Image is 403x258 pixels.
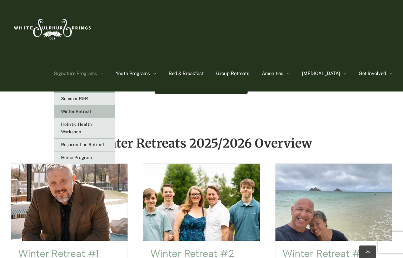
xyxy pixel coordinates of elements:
[11,164,128,241] a: Winter Retreat #1
[54,118,115,139] a: Holistic Health Workshop
[169,71,204,76] span: Bed & Breakfast
[116,56,156,91] a: Youth Programs
[116,71,150,76] span: Youth Programs
[302,71,340,76] span: [MEDICAL_DATA]
[262,71,283,76] span: Amenities
[11,11,93,45] img: White Sulphur Springs Logo
[216,56,249,91] a: Group Retreats
[54,105,115,118] a: Winter Retreat
[54,56,103,91] a: Signature Programs
[54,139,115,152] a: Resurrection Retreat
[61,122,92,134] span: Holistic Health Workshop
[169,56,204,91] a: Bed & Breakfast
[302,56,346,91] a: [MEDICAL_DATA]
[61,155,92,160] span: Horse Program
[143,164,260,241] a: Winter Retreat #2
[275,164,392,241] a: Winter Retreat #3
[54,93,115,105] a: Summer R&R
[262,56,289,91] a: Amenities
[216,71,249,76] span: Group Retreats
[359,56,392,91] a: Get Involved
[54,152,115,164] a: Horse Program
[61,142,104,147] span: Resurrection Retreat
[11,137,392,150] h2: Winter Retreats 2025/2026 Overview
[61,96,88,101] span: Summer R&R
[54,56,392,91] nav: Main Menu Sticky
[54,71,97,76] span: Signature Programs
[359,71,386,76] span: Get Involved
[61,109,91,114] span: Winter Retreat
